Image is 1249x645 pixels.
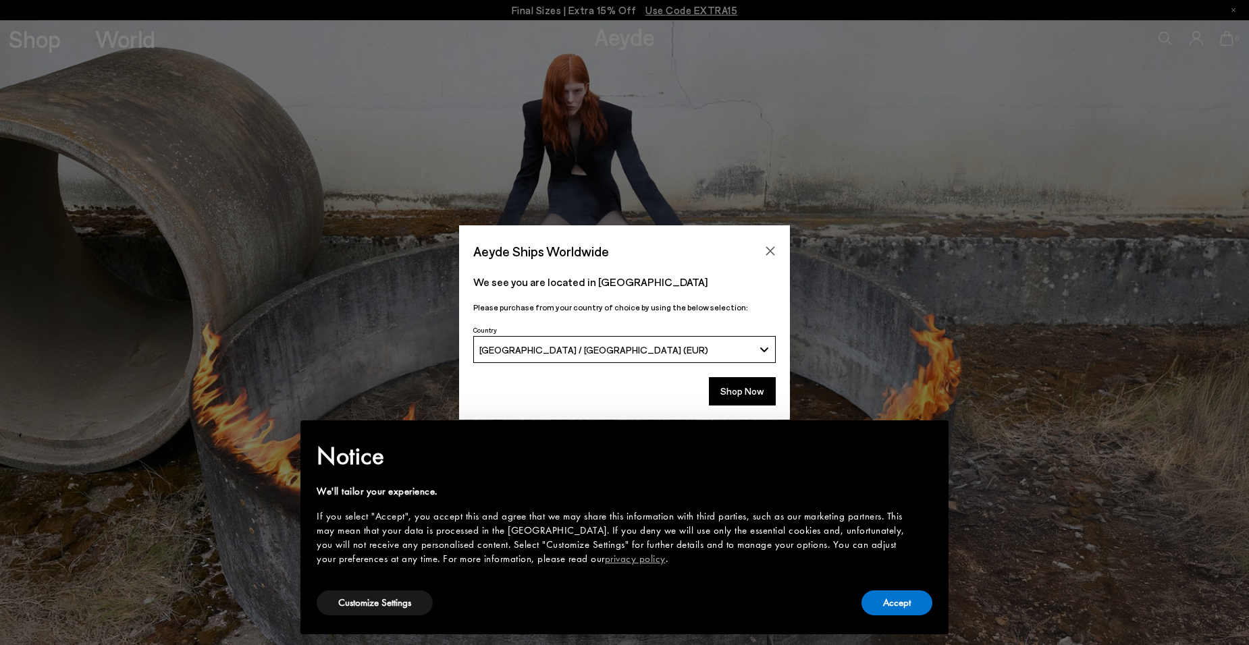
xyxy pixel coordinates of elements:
[317,590,433,615] button: Customize Settings
[911,424,943,457] button: Close this notice
[605,552,666,565] a: privacy policy
[861,590,932,615] button: Accept
[473,274,776,290] p: We see you are located in [GEOGRAPHIC_DATA]
[317,484,911,499] div: We'll tailor your experience.
[709,377,776,405] button: Shop Now
[473,326,497,334] span: Country
[317,509,911,566] div: If you select "Accept", you accept this and agree that we may share this information with third p...
[923,430,932,451] span: ×
[479,344,708,356] span: [GEOGRAPHIC_DATA] / [GEOGRAPHIC_DATA] (EUR)
[473,301,776,314] p: Please purchase from your country of choice by using the below selection:
[473,240,609,263] span: Aeyde Ships Worldwide
[760,241,780,261] button: Close
[317,439,911,474] h2: Notice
